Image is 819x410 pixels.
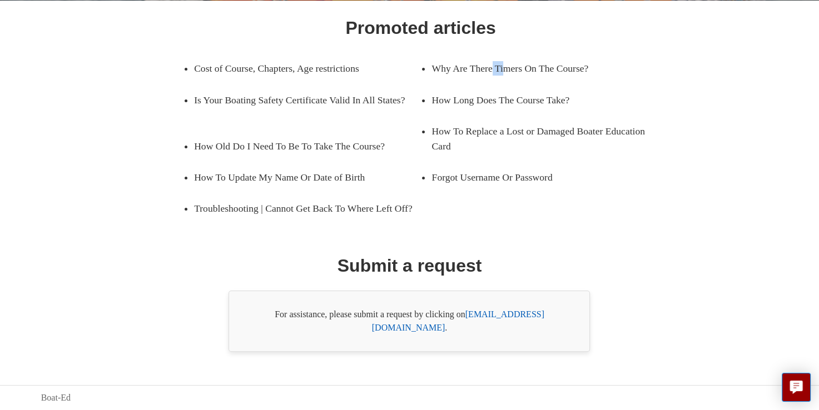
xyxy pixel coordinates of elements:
a: How Old Do I Need To Be To Take The Course? [194,131,404,162]
h1: Submit a request [337,252,482,279]
a: Why Are There Timers On The Course? [431,53,641,84]
a: Forgot Username Or Password [431,162,641,193]
div: For assistance, please submit a request by clicking on . [229,291,590,352]
a: How Long Does The Course Take? [431,84,641,116]
h1: Promoted articles [345,14,495,41]
a: Cost of Course, Chapters, Age restrictions [194,53,404,84]
a: How To Replace a Lost or Damaged Boater Education Card [431,116,658,162]
button: Live chat [782,373,811,402]
a: Troubleshooting | Cannot Get Back To Where Left Off? [194,193,420,224]
a: Is Your Boating Safety Certificate Valid In All States? [194,84,420,116]
a: Boat-Ed [41,391,71,404]
a: How To Update My Name Or Date of Birth [194,162,404,193]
